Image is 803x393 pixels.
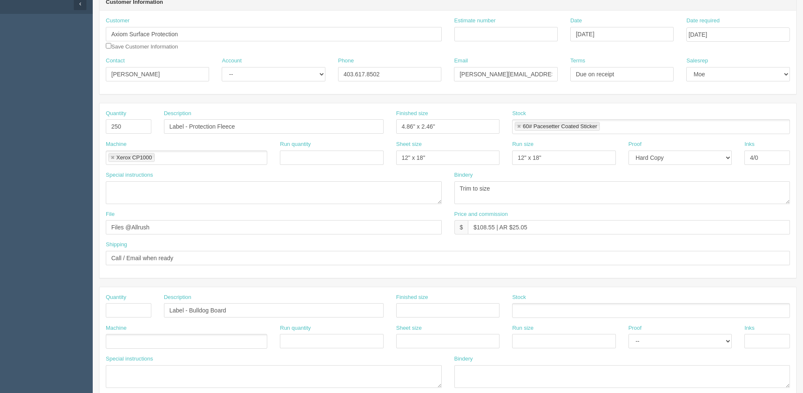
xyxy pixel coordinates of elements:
label: Estimate number [454,17,496,25]
label: Run quantity [280,324,311,332]
label: Account [222,57,242,65]
label: Special instructions [106,355,153,363]
label: Inks [744,324,755,332]
label: Stock [512,293,526,301]
textarea: Trim to size [454,181,790,204]
label: Quantity [106,110,126,118]
label: Description [164,110,191,118]
label: Finished size [396,293,428,301]
label: Quantity [106,293,126,301]
label: Sheet size [396,140,422,148]
div: Xerox CP1000 [116,155,152,160]
label: Stock [512,110,526,118]
label: Phone [338,57,354,65]
label: Sheet size [396,324,422,332]
label: Proof [628,324,642,332]
label: Run quantity [280,140,311,148]
label: Shipping [106,241,127,249]
label: Email [454,57,468,65]
label: Bindery [454,171,473,179]
label: Terms [570,57,585,65]
label: Finished size [396,110,428,118]
label: Contact [106,57,125,65]
label: Special instructions [106,171,153,179]
label: Run size [512,324,534,332]
label: Proof [628,140,642,148]
label: File [106,210,115,218]
input: Enter customer name [106,27,442,41]
label: Price and commission [454,210,508,218]
div: Save Customer Information [106,17,442,51]
label: Run size [512,140,534,148]
label: Inks [744,140,755,148]
label: Customer [106,17,129,25]
label: Date [570,17,582,25]
div: $ [454,220,468,234]
label: Date required [686,17,720,25]
label: Salesrep [686,57,708,65]
label: Description [164,293,191,301]
div: 60# Pacesetter Coated Sticker [523,124,597,129]
label: Machine [106,324,126,332]
label: Bindery [454,355,473,363]
label: Machine [106,140,126,148]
